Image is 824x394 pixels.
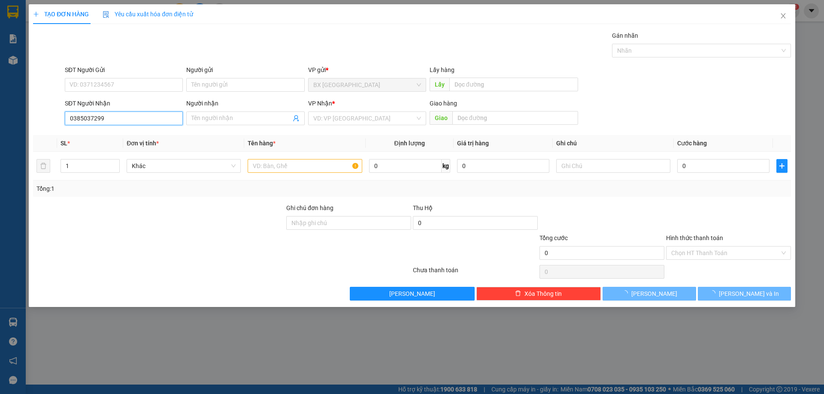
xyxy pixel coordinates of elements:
[65,99,183,108] div: SĐT Người Nhận
[430,66,454,73] span: Lấy hàng
[286,205,333,211] label: Ghi chú đơn hàng
[3,49,16,57] span: Gửi:
[631,289,677,298] span: [PERSON_NAME]
[30,30,120,46] span: BX Quảng Ngãi ĐT:
[430,100,457,107] span: Giao hàng
[553,135,674,152] th: Ghi chú
[452,111,578,125] input: Dọc đường
[350,287,475,301] button: [PERSON_NAME]
[476,287,601,301] button: deleteXóa Thông tin
[103,11,109,18] img: icon
[457,159,549,173] input: 0
[677,140,707,147] span: Cước hàng
[430,111,452,125] span: Giao
[308,65,426,75] div: VP gửi
[308,100,332,107] span: VP Nhận
[186,65,304,75] div: Người gửi
[719,289,779,298] span: [PERSON_NAME] và In
[16,49,96,57] span: BX [GEOGRAPHIC_DATA] -
[394,140,425,147] span: Định lượng
[293,115,300,122] span: user-add
[777,162,787,169] span: plus
[248,159,362,173] input: VD: Bàn, Ghế
[3,6,29,45] img: logo
[30,5,116,29] strong: CÔNG TY CP BÌNH TÂM
[313,78,421,91] span: BX Quảng Ngãi
[389,289,435,298] span: [PERSON_NAME]
[449,78,578,91] input: Dọc đường
[515,290,521,297] span: delete
[524,289,562,298] span: Xóa Thông tin
[556,159,670,173] input: Ghi Chú
[33,11,89,18] span: TẠO ĐƠN HÀNG
[132,159,236,172] span: Khác
[286,216,411,230] input: Ghi chú đơn hàng
[430,78,449,91] span: Lấy
[33,11,39,17] span: plus
[622,290,631,296] span: loading
[413,205,433,211] span: Thu Hộ
[771,4,795,28] button: Close
[65,65,183,75] div: SĐT Người Gửi
[3,57,42,66] span: 0968228027
[186,99,304,108] div: Người nhận
[709,290,719,296] span: loading
[412,265,539,280] div: Chưa thanh toán
[603,287,696,301] button: [PERSON_NAME]
[698,287,791,301] button: [PERSON_NAME] và In
[127,140,159,147] span: Đơn vị tính
[61,140,67,147] span: SL
[36,159,50,173] button: delete
[30,30,120,46] span: 0941 78 2525
[442,159,450,173] span: kg
[612,32,638,39] label: Gán nhãn
[36,184,318,193] div: Tổng: 1
[457,140,489,147] span: Giá trị hàng
[666,235,723,241] label: Hình thức thanh toán
[103,11,193,18] span: Yêu cầu xuất hóa đơn điện tử
[776,159,788,173] button: plus
[780,12,787,19] span: close
[539,235,568,241] span: Tổng cước
[248,140,276,147] span: Tên hàng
